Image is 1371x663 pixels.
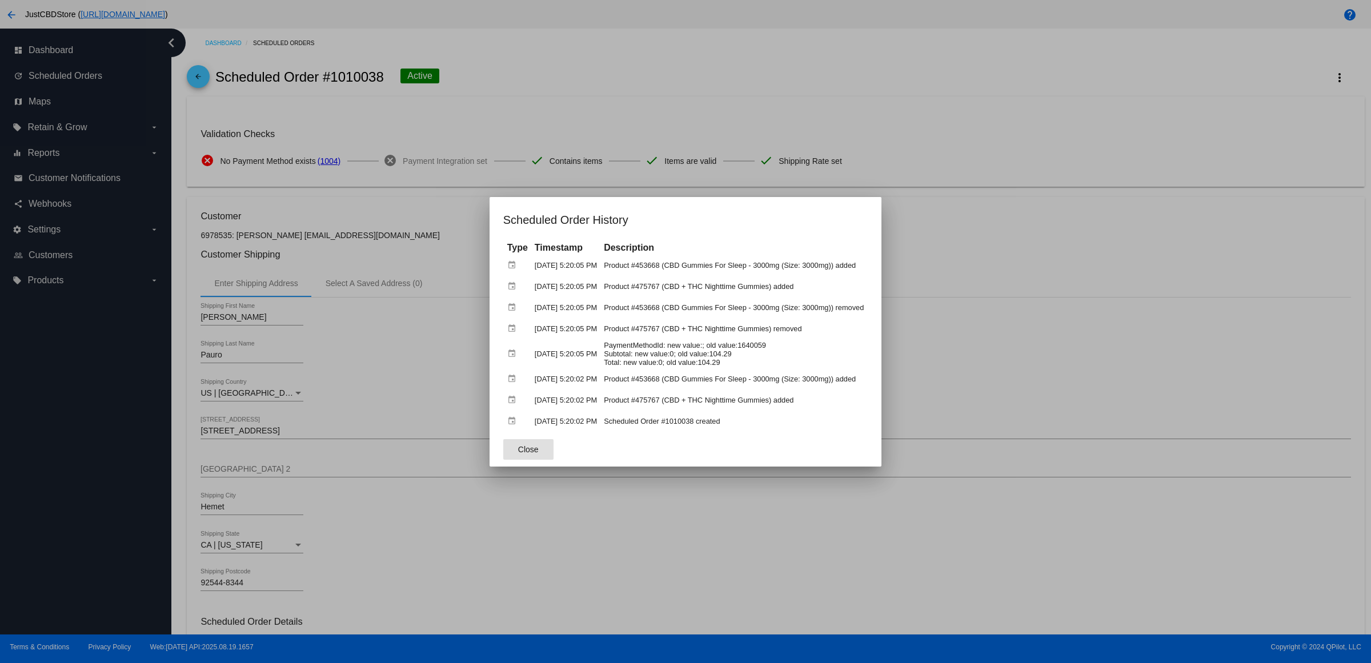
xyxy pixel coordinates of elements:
[532,276,600,296] td: [DATE] 5:20:05 PM
[601,255,867,275] td: Product #453668 (CBD Gummies For Sleep - 3000mg (Size: 3000mg)) added
[601,242,867,254] th: Description
[601,340,867,368] td: PaymentMethodId: new value:; old value:1640059 Subtotal: new value:0; old value:104.29 Total: new...
[532,319,600,339] td: [DATE] 5:20:05 PM
[532,255,600,275] td: [DATE] 5:20:05 PM
[507,320,521,337] mat-icon: event
[532,298,600,318] td: [DATE] 5:20:05 PM
[507,345,521,363] mat-icon: event
[601,319,867,339] td: Product #475767 (CBD + THC Nighttime Gummies) removed
[601,390,867,410] td: Product #475767 (CBD + THC Nighttime Gummies) added
[532,340,600,368] td: [DATE] 5:20:05 PM
[601,369,867,389] td: Product #453668 (CBD Gummies For Sleep - 3000mg (Size: 3000mg)) added
[507,391,521,409] mat-icon: event
[503,439,554,460] button: Close dialog
[507,299,521,316] mat-icon: event
[601,411,867,431] td: Scheduled Order #1010038 created
[504,242,531,254] th: Type
[507,370,521,388] mat-icon: event
[532,369,600,389] td: [DATE] 5:20:02 PM
[532,390,600,410] td: [DATE] 5:20:02 PM
[507,278,521,295] mat-icon: event
[507,256,521,274] mat-icon: event
[601,276,867,296] td: Product #475767 (CBD + THC Nighttime Gummies) added
[532,242,600,254] th: Timestamp
[503,211,868,229] h1: Scheduled Order History
[507,412,521,430] mat-icon: event
[518,445,539,454] span: Close
[532,411,600,431] td: [DATE] 5:20:02 PM
[601,298,867,318] td: Product #453668 (CBD Gummies For Sleep - 3000mg (Size: 3000mg)) removed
